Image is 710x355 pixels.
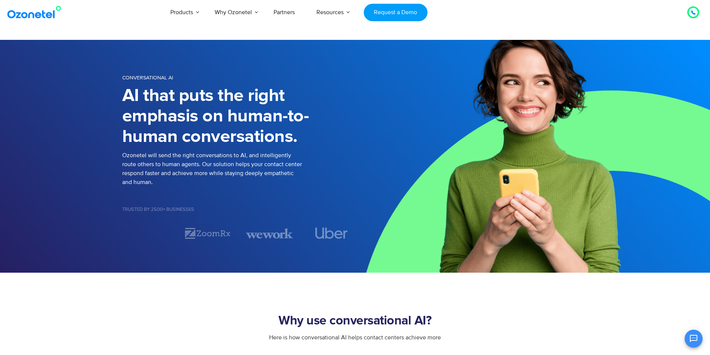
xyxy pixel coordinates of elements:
img: uber [315,228,348,239]
h2: Why use conversational AI? [122,314,588,329]
button: Open chat [685,330,703,348]
h1: AI that puts the right emphasis on human-to-human conversations. [122,86,355,147]
div: 1 / 7 [122,229,169,238]
span: Here is how conversational AI helps contact centers achieve more [269,334,441,341]
a: Request a Demo [364,4,427,21]
div: 3 / 7 [246,227,293,240]
div: 4 / 7 [308,228,355,239]
img: wework [246,227,293,240]
img: zoomrx [184,227,231,240]
div: Image Carousel [122,227,355,240]
p: Ozonetel will send the right conversations to AI, and intelligently route others to human agents.... [122,151,355,187]
h5: Trusted by 2500+ Businesses [122,207,355,212]
div: 2 / 7 [184,227,231,240]
span: CONVERSATIONAL AI [122,75,173,81]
